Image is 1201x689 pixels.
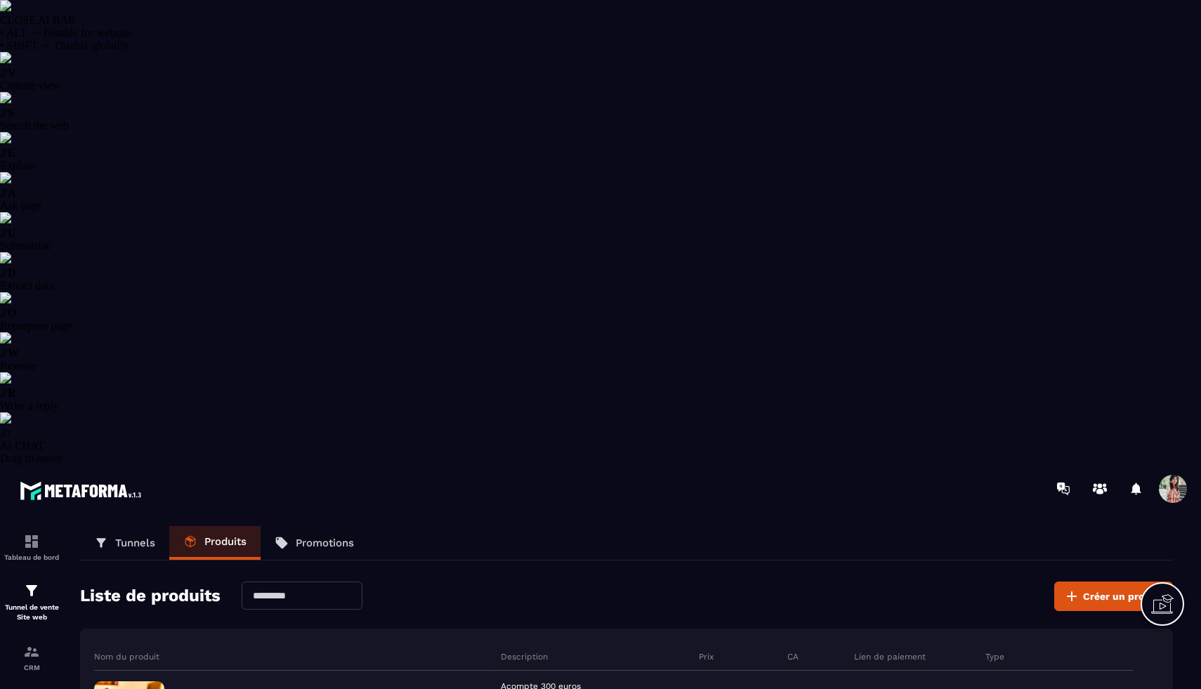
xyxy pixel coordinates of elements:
p: Lien de paiement [854,651,926,662]
p: Prix [699,651,714,662]
img: logo [20,478,146,504]
p: CA [787,651,799,662]
h2: Liste de produits [80,582,221,611]
p: Tunnels [115,537,155,549]
a: Tunnels [80,526,169,560]
img: formation [23,533,40,550]
p: CRM [4,664,60,671]
p: Produits [204,535,247,548]
p: Type [985,651,1004,662]
p: Tunnel de vente Site web [4,603,60,622]
img: formation [23,582,40,599]
span: Créer un produit [1083,589,1164,603]
a: formationformationCRM [4,633,60,682]
a: Promotions [261,526,368,560]
img: formation [23,643,40,660]
a: formationformationTunnel de vente Site web [4,572,60,633]
p: Nom du produit [94,651,159,662]
p: Promotions [296,537,354,549]
a: Produits [169,526,261,560]
p: Description [501,651,548,662]
button: Créer un produit [1054,582,1173,611]
p: Tableau de bord [4,553,60,561]
a: formationformationTableau de bord [4,523,60,572]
